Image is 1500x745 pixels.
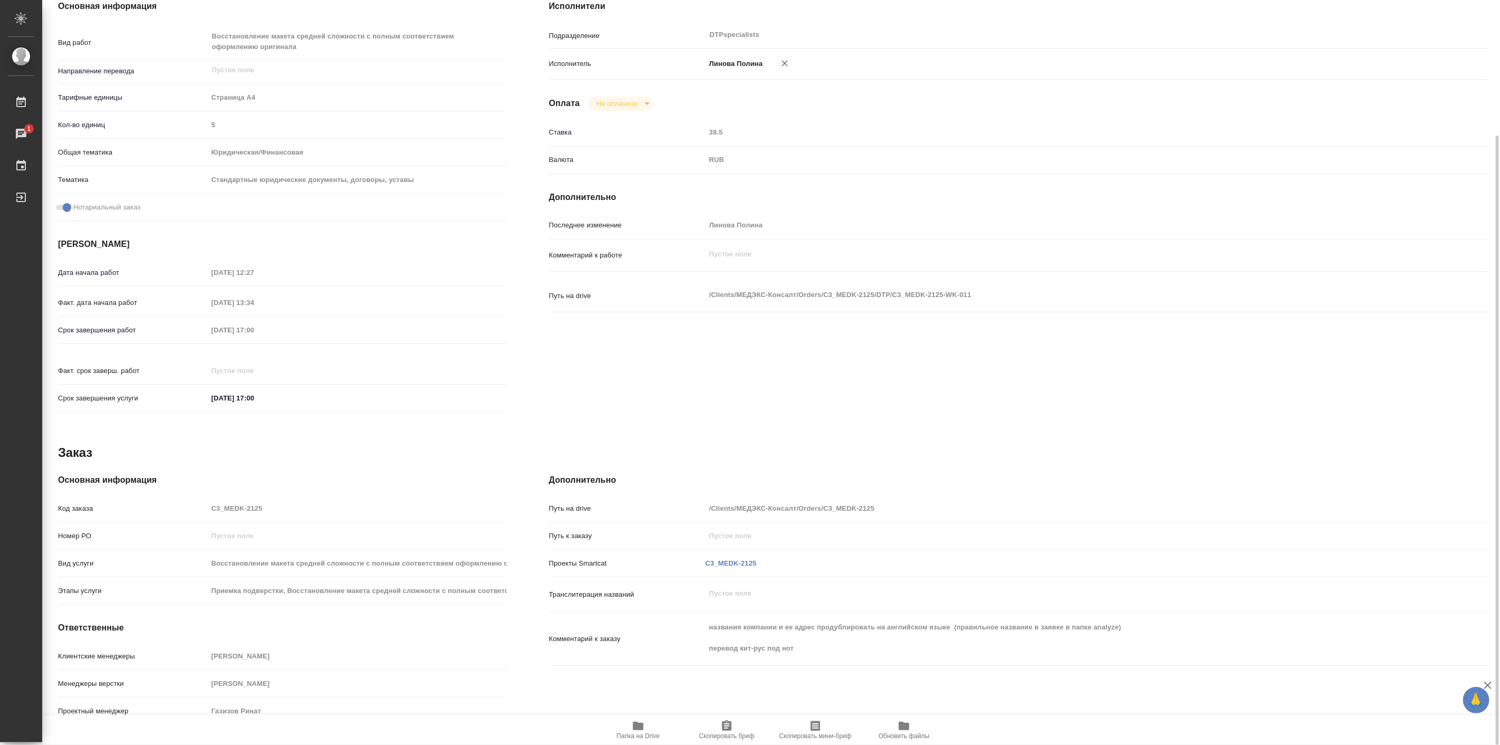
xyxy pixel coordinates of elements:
input: Пустое поле [706,528,1410,543]
a: C3_MEDK-2125 [706,559,757,567]
input: Пустое поле [706,125,1410,140]
span: Папка на Drive [617,732,660,740]
div: RUB [706,151,1410,169]
h4: Оплата [549,97,580,110]
p: Вид работ [58,37,208,48]
p: Кол-во единиц [58,120,208,130]
input: Пустое поле [208,322,300,338]
div: Не оплачена [588,97,653,111]
p: Путь на drive [549,503,706,514]
span: 🙏 [1467,689,1485,711]
p: Путь на drive [549,291,706,301]
a: 1 [3,121,40,147]
p: Комментарий к работе [549,250,706,261]
h4: Дополнительно [549,191,1488,204]
p: Последнее изменение [549,220,706,231]
input: Пустое поле [208,583,507,598]
p: Валюта [549,155,706,165]
input: Пустое поле [208,363,300,378]
p: Номер РО [58,531,208,541]
textarea: названия компании и ее адрес продублировать на английском языке (правильное название в заявке в п... [706,618,1410,657]
p: Комментарий к заказу [549,634,706,644]
button: Скопировать мини-бриф [771,715,860,745]
span: Обновить файлы [879,732,930,740]
input: Пустое поле [208,295,300,310]
div: Юридическая/Финансовая [208,144,507,161]
input: Пустое поле [208,501,507,516]
p: Тематика [58,175,208,185]
p: Линова Полина [706,59,763,69]
h4: Дополнительно [549,474,1488,486]
h4: [PERSON_NAME] [58,238,507,251]
span: Скопировать бриф [699,732,754,740]
button: Удалить исполнителя [773,52,796,75]
button: Обновить файлы [860,715,948,745]
p: Менеджеры верстки [58,679,208,689]
input: Пустое поле [706,501,1410,516]
p: Проекты Smartcat [549,558,706,569]
p: Исполнитель [549,59,706,69]
div: Страница А4 [208,89,507,107]
input: Пустое поле [208,676,507,691]
input: ✎ Введи что-нибудь [208,390,300,406]
input: Пустое поле [208,528,507,543]
input: Пустое поле [208,556,507,571]
div: Стандартные юридические документы, договоры, уставы [208,171,507,189]
span: 1 [21,123,37,134]
span: Скопировать мини-бриф [779,732,851,740]
p: Факт. дата начала работ [58,298,208,308]
p: Проектный менеджер [58,706,208,717]
p: Тарифные единицы [58,92,208,103]
p: Направление перевода [58,66,208,77]
p: Срок завершения работ [58,325,208,336]
p: Транслитерация названий [549,589,706,600]
input: Пустое поле [208,703,507,719]
input: Пустое поле [706,217,1410,233]
p: Вид услуги [58,558,208,569]
p: Подразделение [549,31,706,41]
input: Пустое поле [208,117,507,132]
input: Пустое поле [208,648,507,664]
input: Пустое поле [211,64,482,77]
input: Пустое поле [208,265,300,280]
h4: Основная информация [58,474,507,486]
button: 🙏 [1463,687,1489,713]
h4: Ответственные [58,622,507,634]
p: Код заказа [58,503,208,514]
p: Общая тематика [58,147,208,158]
p: Факт. срок заверш. работ [58,366,208,376]
p: Ставка [549,127,706,138]
p: Этапы услуги [58,586,208,596]
p: Дата начала работ [58,268,208,278]
span: Нотариальный заказ [73,202,140,213]
p: Клиентские менеджеры [58,651,208,662]
p: Путь к заказу [549,531,706,541]
button: Скопировать бриф [682,715,771,745]
p: Срок завершения услуги [58,393,208,404]
h2: Заказ [58,444,92,461]
button: Не оплачена [593,99,640,108]
button: Папка на Drive [594,715,682,745]
textarea: /Clients/МЕДЭКС-Консалт/Orders/C3_MEDK-2125/DTP/C3_MEDK-2125-WK-011 [706,286,1410,304]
